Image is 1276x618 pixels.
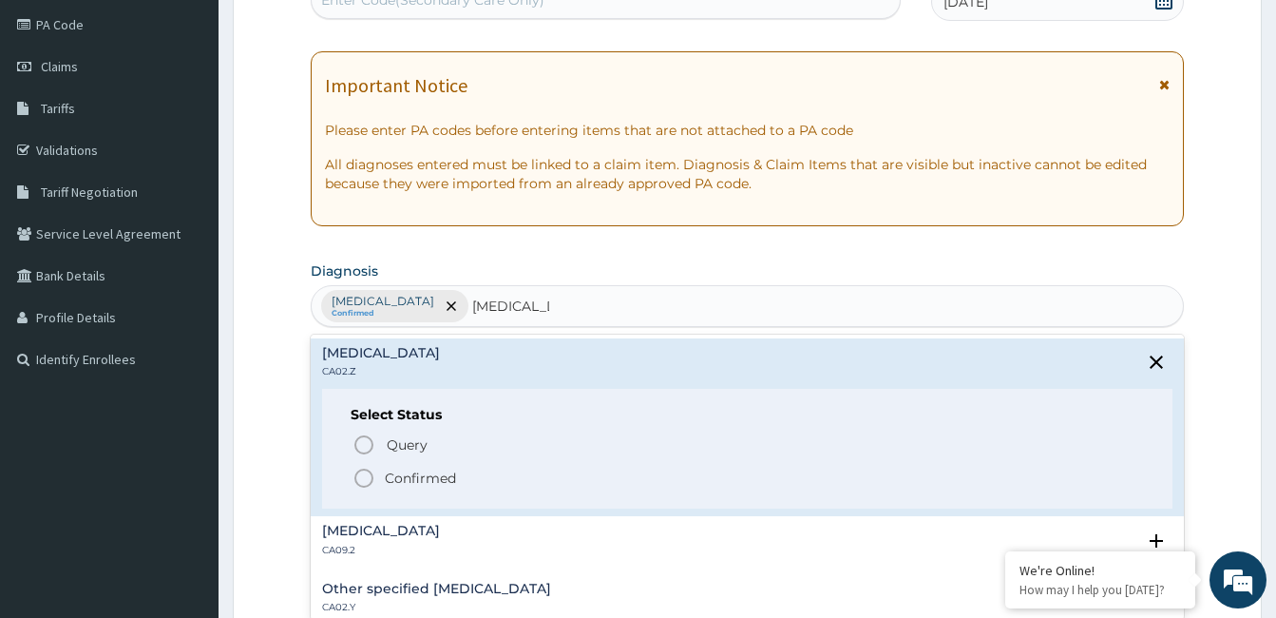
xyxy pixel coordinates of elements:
p: Confirmed [385,469,456,488]
img: d_794563401_company_1708531726252_794563401 [35,95,77,143]
span: Tariff Negotiation [41,183,138,201]
small: Confirmed [332,309,434,319]
span: Tariffs [41,100,75,117]
textarea: Type your message and hit 'Enter' [10,415,362,481]
h1: Important Notice [325,75,467,96]
p: All diagnoses entered must be linked to a claim item. Diagnosis & Claim Items that are visible bu... [325,155,1170,193]
span: Claims [41,58,78,75]
h6: Select Status [351,408,1144,422]
span: We're online! [110,187,262,379]
div: Chat with us now [99,106,319,131]
i: close select status [1145,351,1168,374]
i: status option query [352,434,375,456]
p: How may I help you today? [1019,582,1181,598]
p: CA09.2 [322,544,440,557]
h4: [MEDICAL_DATA] [322,524,440,538]
span: remove selection option [443,298,460,315]
p: CA02.Y [322,601,551,614]
div: We're Online! [1019,562,1181,579]
p: Please enter PA codes before entering items that are not attached to a PA code [325,121,1170,140]
div: Minimize live chat window [312,10,357,55]
label: Diagnosis [311,261,378,280]
span: Query [387,435,428,454]
h4: Other specified [MEDICAL_DATA] [322,582,551,596]
p: CA02.Z [322,365,440,378]
i: open select status [1145,530,1168,552]
i: status option filled [352,467,375,490]
p: [MEDICAL_DATA] [332,294,434,309]
h4: [MEDICAL_DATA] [322,346,440,360]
